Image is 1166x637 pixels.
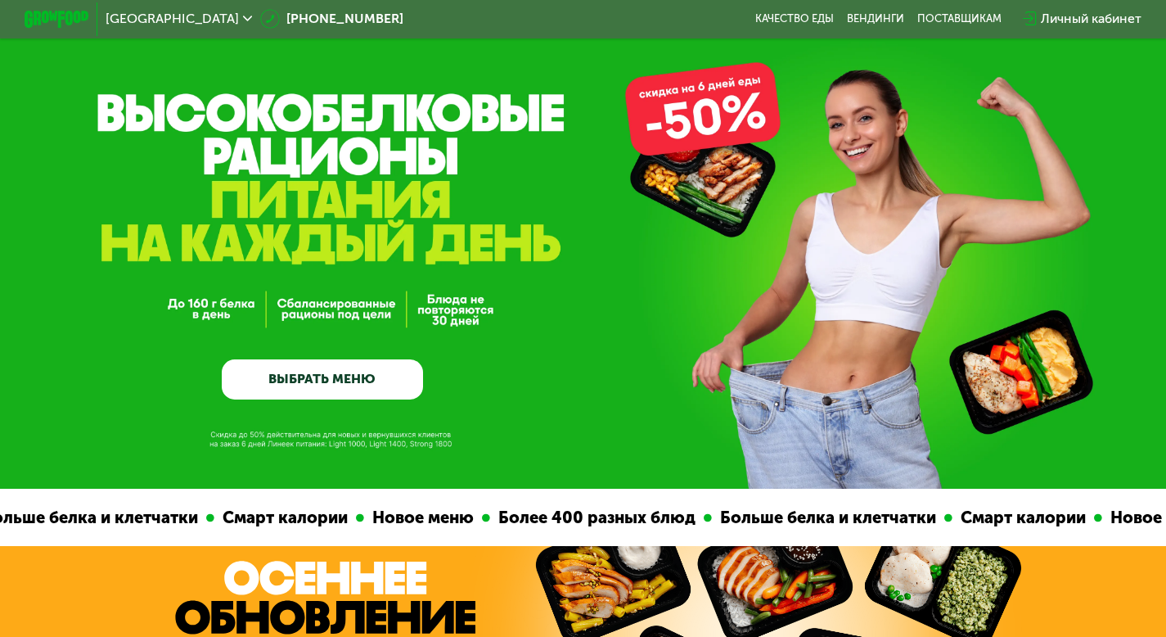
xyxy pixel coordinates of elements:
[742,505,884,531] div: Смарт калории
[1041,9,1141,29] div: Личный кабинет
[280,505,493,531] div: Более 400 разных блюд
[892,505,1010,531] div: Новое меню
[106,12,239,25] span: [GEOGRAPHIC_DATA]
[260,9,403,29] a: [PHONE_NUMBER]
[847,12,904,25] a: Вендинги
[222,359,423,400] a: ВЫБРАТЬ МЕНЮ
[154,505,272,531] div: Новое меню
[917,12,1002,25] div: поставщикам
[4,505,146,531] div: Смарт калории
[755,12,834,25] a: Качество еды
[502,505,734,531] div: Больше белка и клетчатки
